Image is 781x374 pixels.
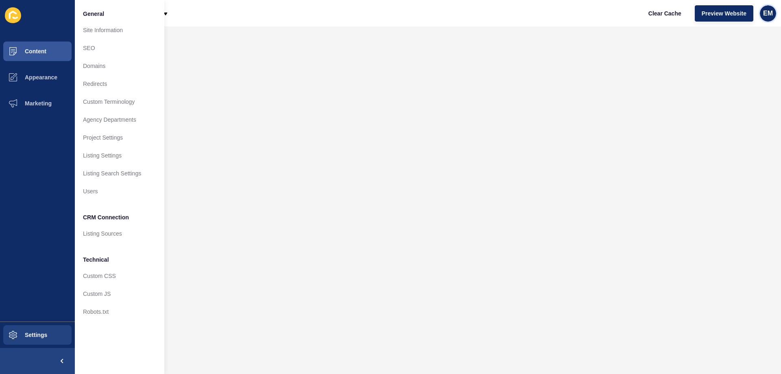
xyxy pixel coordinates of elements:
button: Clear Cache [641,5,688,22]
a: Listing Search Settings [75,164,164,182]
a: Listing Settings [75,147,164,164]
span: EM [763,9,773,17]
a: Agency Departments [75,111,164,129]
a: Project Settings [75,129,164,147]
span: Preview Website [702,9,746,17]
a: Site Information [75,21,164,39]
span: CRM Connection [83,213,129,221]
span: General [83,10,104,18]
a: Redirects [75,75,164,93]
a: Custom JS [75,285,164,303]
a: Custom CSS [75,267,164,285]
a: Domains [75,57,164,75]
span: Technical [83,256,109,264]
a: SEO [75,39,164,57]
a: Robots.txt [75,303,164,321]
a: Custom Terminology [75,93,164,111]
button: Preview Website [695,5,753,22]
span: Clear Cache [648,9,681,17]
a: Listing Sources [75,225,164,243]
a: Users [75,182,164,200]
